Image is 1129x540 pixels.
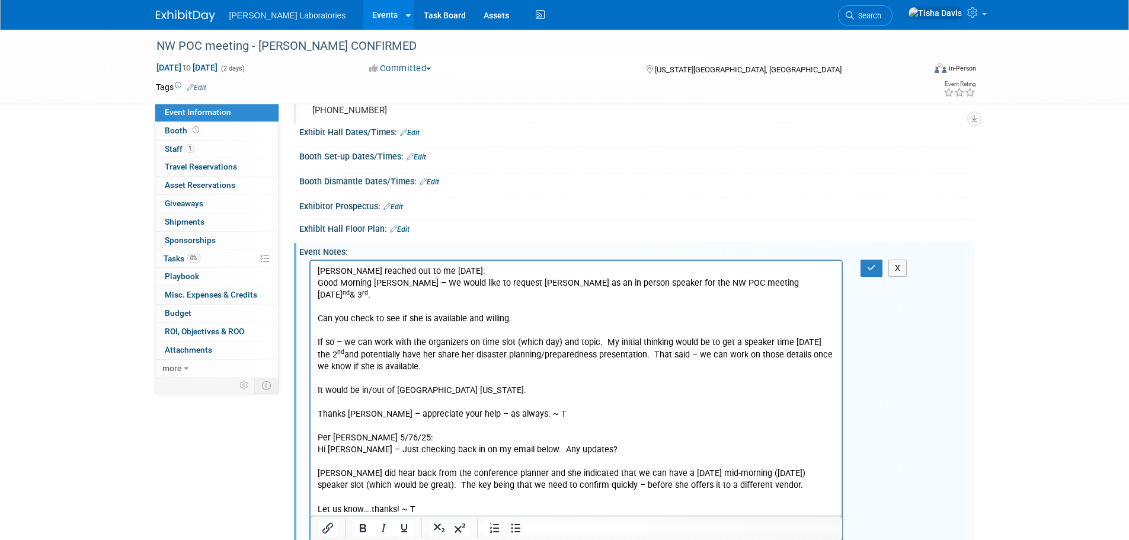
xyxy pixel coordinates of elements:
[383,203,403,211] a: Edit
[155,323,279,341] a: ROI, Objectives & ROO
[948,64,976,73] div: In-Person
[506,520,526,536] button: Bullet list
[299,123,974,139] div: Exhibit Hall Dates/Times:
[7,5,525,528] p: [PERSON_NAME] reached out to me [DATE]: Good Morning [PERSON_NAME] – We would like to request [PE...
[185,144,194,153] span: 1
[365,62,436,75] button: Committed
[254,378,279,393] td: Toggle Event Tabs
[165,308,191,318] span: Budget
[155,305,279,322] a: Budget
[312,94,567,116] pre: [STREET_ADDRESS][US_STATE] [PHONE_NUMBER]
[220,65,245,72] span: (2 days)
[299,243,974,258] div: Event Notes:
[935,63,946,73] img: Format-Inperson.png
[187,84,206,92] a: Edit
[165,107,231,117] span: Event Information
[155,360,279,378] a: more
[400,129,420,137] a: Edit
[165,144,194,154] span: Staff
[373,520,394,536] button: Italic
[234,378,255,393] td: Personalize Event Tab Strip
[229,11,346,20] span: [PERSON_NAME] Laboratories
[155,232,279,250] a: Sponsorships
[299,148,974,163] div: Booth Set-up Dates/Times:
[165,327,244,336] span: ROI, Objectives & ROO
[299,172,974,188] div: Booth Dismantle Dates/Times:
[155,286,279,304] a: Misc. Expenses & Credits
[165,162,237,171] span: Travel Reservations
[165,345,212,354] span: Attachments
[165,217,204,226] span: Shipments
[155,140,279,158] a: Staff1
[353,520,373,536] button: Bold
[165,235,216,245] span: Sponsorships
[420,178,439,186] a: Edit
[156,10,215,22] img: ExhibitDay
[27,87,34,95] sup: nd
[156,62,218,73] span: [DATE] [DATE]
[155,341,279,359] a: Attachments
[155,195,279,213] a: Giveaways
[407,153,426,161] a: Edit
[52,28,57,36] sup: rd
[7,386,72,397] u: [PERSON_NAME]
[390,225,410,234] a: Edit
[165,271,199,281] span: Playbook
[299,220,974,235] div: Exhibit Hall Floor Plan:
[908,7,962,20] img: Tisha Davis
[165,199,203,208] span: Giveaways
[155,158,279,176] a: Travel Reservations
[854,11,881,20] span: Search
[181,63,193,72] span: to
[165,180,235,190] span: Asset Reservations
[155,122,279,140] a: Booth
[450,520,470,536] button: Superscript
[299,197,974,213] div: Exhibitor Prospectus:
[155,213,279,231] a: Shipments
[155,177,279,194] a: Asset Reservations
[190,126,202,135] span: Booth not reserved yet
[156,81,206,93] td: Tags
[429,520,449,536] button: Subscript
[888,260,907,277] button: X
[655,65,842,74] span: [US_STATE][GEOGRAPHIC_DATA], [GEOGRAPHIC_DATA]
[155,104,279,122] a: Event Information
[838,5,893,26] a: Search
[162,363,181,373] span: more
[485,520,505,536] button: Numbered list
[155,268,279,286] a: Playbook
[165,126,202,135] span: Booth
[855,62,977,79] div: Event Format
[155,250,279,268] a: Tasks0%
[394,520,414,536] button: Underline
[32,28,39,36] sup: nd
[164,254,200,263] span: Tasks
[187,254,200,263] span: 0%
[165,290,257,299] span: Misc. Expenses & Credits
[152,36,907,57] div: NW POC meeting - [PERSON_NAME] CONFIRMED
[944,81,976,87] div: Event Rating
[318,520,338,536] button: Insert/edit link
